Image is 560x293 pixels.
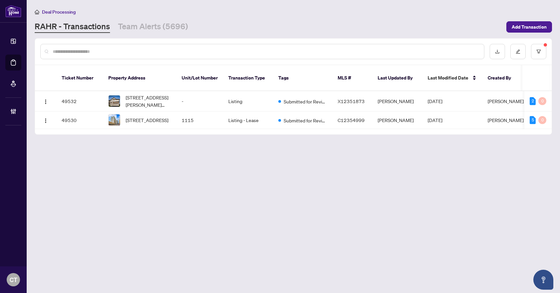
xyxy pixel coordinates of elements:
[536,49,541,54] span: filter
[43,118,48,123] img: Logo
[482,65,522,91] th: Created By
[516,49,520,54] span: edit
[223,111,273,129] td: Listing - Lease
[428,117,442,123] span: [DATE]
[372,65,422,91] th: Last Updated By
[273,65,332,91] th: Tags
[35,10,39,14] span: home
[490,44,505,59] button: download
[538,97,546,105] div: 0
[338,117,365,123] span: C12354999
[488,98,524,104] span: [PERSON_NAME]
[510,44,526,59] button: edit
[56,91,103,111] td: 49532
[56,111,103,129] td: 49530
[40,96,51,106] button: Logo
[428,98,442,104] span: [DATE]
[40,115,51,125] button: Logo
[372,91,422,111] td: [PERSON_NAME]
[506,21,552,33] button: Add Transaction
[531,44,546,59] button: filter
[109,114,120,126] img: thumbnail-img
[538,116,546,124] div: 0
[10,275,17,284] span: CT
[428,74,468,81] span: Last Modified Date
[126,94,171,108] span: [STREET_ADDRESS][PERSON_NAME][PERSON_NAME]
[530,97,536,105] div: 2
[118,21,188,33] a: Team Alerts (5696)
[495,49,500,54] span: download
[126,116,168,124] span: [STREET_ADDRESS]
[372,111,422,129] td: [PERSON_NAME]
[176,65,223,91] th: Unit/Lot Number
[488,117,524,123] span: [PERSON_NAME]
[338,98,365,104] span: X12351873
[176,111,223,129] td: 1115
[422,65,482,91] th: Last Modified Date
[5,5,21,17] img: logo
[533,270,553,290] button: Open asap
[284,98,327,105] span: Submitted for Review
[223,65,273,91] th: Transaction Type
[42,9,76,15] span: Deal Processing
[109,95,120,107] img: thumbnail-img
[176,91,223,111] td: -
[284,117,327,124] span: Submitted for Review
[35,21,110,33] a: RAHR - Transactions
[103,65,176,91] th: Property Address
[223,91,273,111] td: Listing
[43,99,48,104] img: Logo
[512,22,547,32] span: Add Transaction
[56,65,103,91] th: Ticket Number
[332,65,372,91] th: MLS #
[530,116,536,124] div: 5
